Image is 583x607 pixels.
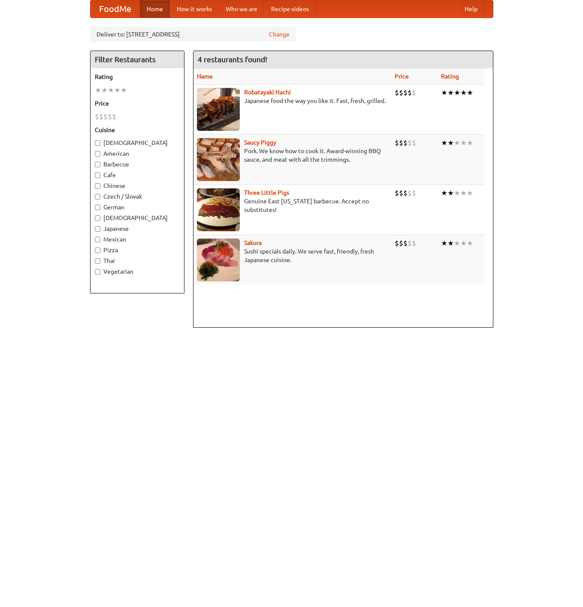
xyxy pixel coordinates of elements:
li: $ [403,138,408,148]
li: $ [412,188,416,198]
input: American [95,151,100,157]
li: ★ [467,88,473,97]
li: ★ [460,88,467,97]
a: Change [269,30,290,39]
li: $ [395,88,399,97]
a: Sakura [244,239,262,246]
input: Pizza [95,248,100,253]
input: [DEMOGRAPHIC_DATA] [95,215,100,221]
a: FoodMe [91,0,140,18]
li: ★ [441,88,447,97]
li: ★ [454,88,460,97]
li: $ [403,239,408,248]
a: Rating [441,73,459,80]
li: $ [399,239,403,248]
li: $ [395,239,399,248]
li: $ [95,112,99,121]
li: $ [403,88,408,97]
li: ★ [447,188,454,198]
input: Japanese [95,226,100,232]
label: Mexican [95,235,180,244]
li: ★ [121,85,127,95]
label: Japanese [95,224,180,233]
li: $ [408,239,412,248]
input: Thai [95,258,100,264]
li: $ [399,138,403,148]
h5: Rating [95,72,180,81]
img: sakura.jpg [197,239,240,281]
label: German [95,203,180,211]
input: Vegetarian [95,269,100,275]
p: Pork. We know how to cook it. Award-winning BBQ sauce, and meat with all the trimmings. [197,147,388,164]
a: Saucy Piggy [244,139,276,146]
p: Japanese food the way you like it. Fast, fresh, grilled. [197,97,388,105]
input: Czech / Slovak [95,194,100,199]
a: Three Little Pigs [244,189,289,196]
label: Pizza [95,246,180,254]
li: ★ [454,239,460,248]
a: Name [197,73,213,80]
li: $ [408,188,412,198]
input: [DEMOGRAPHIC_DATA] [95,140,100,146]
label: Vegetarian [95,267,180,276]
li: ★ [441,138,447,148]
li: $ [395,188,399,198]
label: Cafe [95,171,180,179]
h5: Price [95,99,180,108]
img: robatayaki.jpg [197,88,240,131]
li: ★ [447,138,454,148]
input: Mexican [95,237,100,242]
a: Help [458,0,484,18]
p: Sushi specials daily. We serve fast, friendly, fresh Japanese cuisine. [197,247,388,264]
label: [DEMOGRAPHIC_DATA] [95,139,180,147]
li: $ [108,112,112,121]
li: ★ [460,188,467,198]
li: ★ [441,239,447,248]
li: ★ [454,188,460,198]
label: Barbecue [95,160,180,169]
h5: Cuisine [95,126,180,134]
a: Home [140,0,170,18]
li: ★ [441,188,447,198]
li: ★ [114,85,121,95]
li: $ [412,88,416,97]
li: ★ [467,239,473,248]
li: $ [103,112,108,121]
li: $ [403,188,408,198]
li: ★ [460,138,467,148]
a: Price [395,73,409,80]
li: ★ [454,138,460,148]
li: $ [399,188,403,198]
li: ★ [467,188,473,198]
div: Deliver to: [STREET_ADDRESS] [90,27,296,42]
label: [DEMOGRAPHIC_DATA] [95,214,180,222]
a: Who we are [219,0,264,18]
img: saucy.jpg [197,138,240,181]
label: Chinese [95,181,180,190]
li: ★ [460,239,467,248]
li: $ [112,112,116,121]
a: Robatayaki Hachi [244,89,291,96]
label: Thai [95,257,180,265]
li: $ [412,239,416,248]
li: ★ [108,85,114,95]
li: ★ [447,239,454,248]
li: $ [412,138,416,148]
li: $ [99,112,103,121]
li: ★ [95,85,101,95]
label: American [95,149,180,158]
li: $ [395,138,399,148]
input: Barbecue [95,162,100,167]
img: littlepigs.jpg [197,188,240,231]
li: $ [408,138,412,148]
li: ★ [447,88,454,97]
p: Genuine East [US_STATE] barbecue. Accept no substitutes! [197,197,388,214]
h4: Filter Restaurants [91,51,184,68]
li: ★ [467,138,473,148]
a: Recipe videos [264,0,316,18]
li: $ [408,88,412,97]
